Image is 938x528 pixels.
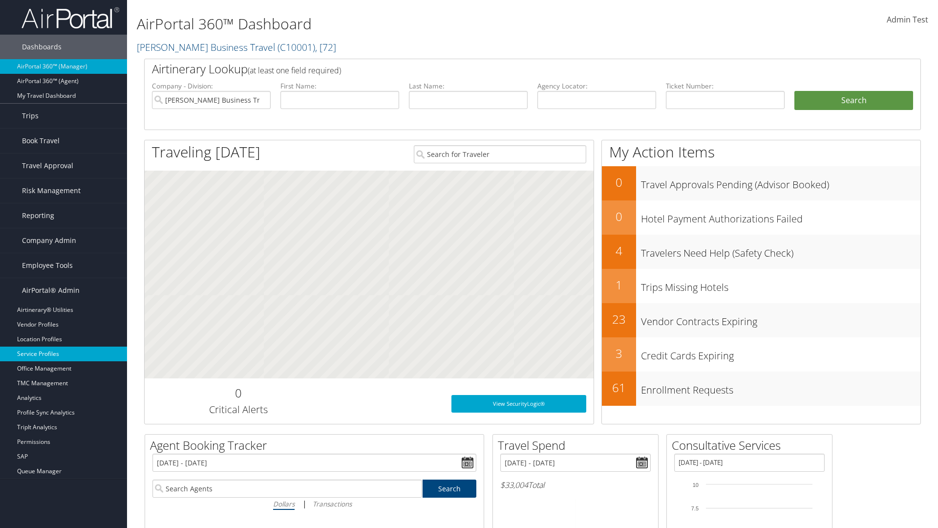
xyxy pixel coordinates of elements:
h1: My Action Items [602,142,920,162]
h6: Total [500,480,651,490]
h2: 4 [602,242,636,259]
h2: Travel Spend [498,437,658,454]
button: Search [794,91,913,110]
a: View SecurityLogic® [451,395,586,413]
h1: AirPortal 360™ Dashboard [137,14,664,34]
a: 4Travelers Need Help (Safety Check) [602,235,920,269]
h2: 3 [602,345,636,362]
h2: 23 [602,311,636,328]
span: , [ 72 ] [315,41,336,54]
label: First Name: [280,81,399,91]
input: Search for Traveler [414,145,586,163]
span: Dashboards [22,35,62,59]
h1: Traveling [DATE] [152,142,260,162]
h3: Hotel Payment Authorizations Failed [641,207,920,226]
span: Reporting [22,203,54,228]
i: Dollars [273,499,295,508]
h3: Trips Missing Hotels [641,276,920,294]
span: Travel Approval [22,154,73,178]
label: Last Name: [409,81,528,91]
h2: 1 [602,277,636,293]
h3: Enrollment Requests [641,378,920,397]
h2: Consultative Services [672,437,832,454]
h3: Credit Cards Expiring [641,344,920,363]
label: Company - Division: [152,81,271,91]
span: $33,004 [500,480,528,490]
tspan: 7.5 [691,506,699,511]
span: ( C10001 ) [277,41,315,54]
span: AirPortal® Admin [22,278,80,303]
a: Admin Test [887,5,928,35]
input: Search Agents [152,480,422,498]
img: airportal-logo.png [21,6,119,29]
h2: 0 [602,174,636,191]
a: Search [423,480,477,498]
h2: 61 [602,379,636,396]
span: Admin Test [887,14,928,25]
a: 0Hotel Payment Authorizations Failed [602,200,920,235]
span: Trips [22,104,39,128]
label: Ticket Number: [666,81,785,91]
a: 0Travel Approvals Pending (Advisor Booked) [602,166,920,200]
span: Book Travel [22,129,60,153]
a: 3Credit Cards Expiring [602,337,920,372]
h2: Airtinerary Lookup [152,61,849,77]
a: 23Vendor Contracts Expiring [602,303,920,337]
div: | [152,498,476,510]
h2: 0 [152,385,324,401]
h3: Travelers Need Help (Safety Check) [641,242,920,260]
span: Company Admin [22,228,76,253]
a: 61Enrollment Requests [602,372,920,406]
h3: Travel Approvals Pending (Advisor Booked) [641,173,920,192]
i: Transactions [313,499,352,508]
tspan: 10 [693,482,699,488]
span: Risk Management [22,178,81,203]
span: (at least one field required) [248,65,341,76]
label: Agency Locator: [537,81,656,91]
h2: Agent Booking Tracker [150,437,484,454]
a: 1Trips Missing Hotels [602,269,920,303]
h3: Vendor Contracts Expiring [641,310,920,329]
a: [PERSON_NAME] Business Travel [137,41,336,54]
span: Employee Tools [22,253,73,278]
h2: 0 [602,208,636,225]
h3: Critical Alerts [152,403,324,417]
